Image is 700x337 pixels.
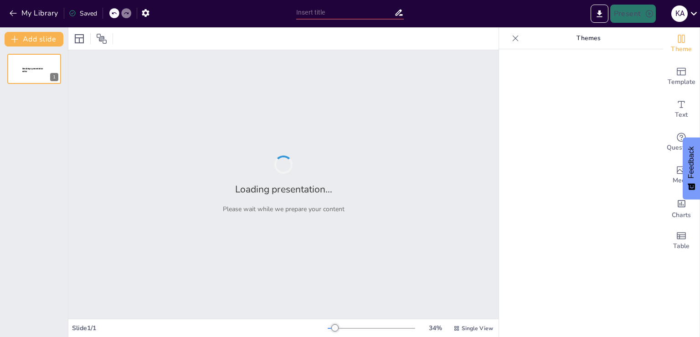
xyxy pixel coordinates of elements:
[7,54,61,84] div: 1
[72,324,328,332] div: Slide 1 / 1
[50,73,58,81] div: 1
[235,183,332,196] h2: Loading presentation...
[663,126,700,159] div: Get real-time input from your audience
[610,5,656,23] button: Present
[7,6,62,21] button: My Library
[671,5,688,23] button: K A
[462,325,493,332] span: Single View
[668,77,695,87] span: Template
[223,205,345,213] p: Please wait while we prepare your content
[687,146,695,178] span: Feedback
[663,192,700,224] div: Add charts and graphs
[96,33,107,44] span: Position
[667,143,696,153] span: Questions
[663,27,700,60] div: Change the overall theme
[671,44,692,54] span: Theme
[523,27,654,49] p: Themes
[663,159,700,192] div: Add images, graphics, shapes or video
[663,224,700,257] div: Add a table
[591,5,608,23] button: Export to PowerPoint
[424,324,446,332] div: 34 %
[673,241,690,251] span: Table
[673,176,690,186] span: Media
[675,110,688,120] span: Text
[663,93,700,126] div: Add text boxes
[663,60,700,93] div: Add ready made slides
[296,6,394,19] input: Insert title
[672,210,691,220] span: Charts
[671,5,688,22] div: K A
[69,9,97,18] div: Saved
[5,32,63,47] button: Add slide
[72,31,87,46] div: Layout
[683,137,700,199] button: Feedback - Show survey
[22,67,43,73] span: Sendsteps presentation editor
